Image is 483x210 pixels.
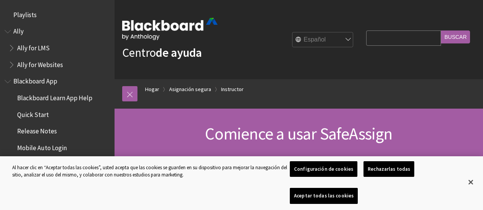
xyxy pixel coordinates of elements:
span: Quick Start [17,108,49,119]
button: Cerrar [462,174,479,191]
font: Hogar [145,86,159,93]
font: Instructor [221,86,244,93]
span: Blackboard App [13,75,57,85]
a: Hogar [145,85,159,94]
span: Ally for LMS [17,42,50,52]
span: Playlists [13,8,37,19]
button: Rechazarlas todas [363,161,414,177]
nav: Esquema del libro para Antología Ally Help [5,25,110,71]
a: Centrode ayuda [122,45,202,60]
font: Comience a usar SafeAssign [205,123,392,144]
font: Centro [122,45,156,60]
font: Asignación segura [169,86,211,93]
input: Buscar [441,30,470,43]
span: Ally for Websites [17,58,63,69]
a: Asignación segura [169,85,211,94]
span: Release Notes [17,125,57,135]
img: Pizarra de Antología [122,18,218,40]
button: Aceptar todas las cookies [290,188,358,204]
button: Configuración de cookies [290,161,357,177]
span: Ally [13,25,24,35]
nav: Esquema del libro para listas de reproducción [5,8,110,21]
span: Blackboard Learn App Help [17,91,92,102]
a: Instructor [221,85,244,94]
select: Selector de idioma del sitio [292,32,354,48]
span: Mobile Auto Login [17,141,67,152]
font: de ayuda [156,45,202,60]
div: Al hacer clic en “Aceptar todas las cookies”, usted acepta que las cookies se guarden en su dispo... [12,164,290,179]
